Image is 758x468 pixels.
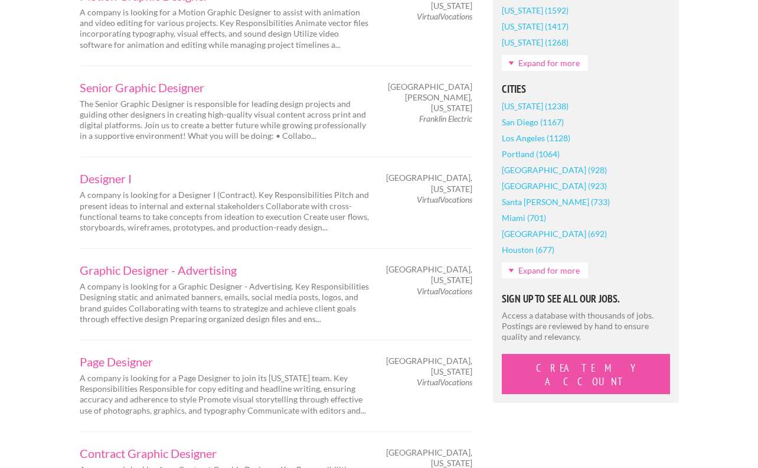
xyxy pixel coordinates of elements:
[80,173,369,184] a: Designer I
[80,264,369,276] a: Graphic Designer - Advertising
[386,173,472,194] span: [GEOGRAPHIC_DATA], [US_STATE]
[502,194,610,210] a: Santa [PERSON_NAME] (733)
[80,356,369,368] a: Page Designer
[502,226,607,242] a: [GEOGRAPHIC_DATA] (692)
[80,281,369,324] p: A company is looking for a Graphic Designer - Advertising. Key Responsibilities Designing static ...
[502,146,560,162] a: Portland (1064)
[419,113,472,123] em: Franklin Electric
[386,356,472,377] span: [GEOGRAPHIC_DATA], [US_STATE]
[502,55,588,71] a: Expand for more
[502,162,607,178] a: [GEOGRAPHIC_DATA] (928)
[502,294,670,304] h5: Sign Up to See All Our Jobs.
[80,7,369,50] p: A company is looking for a Motion Graphic Designer to assist with animation and video editing for...
[80,82,369,93] a: Senior Graphic Designer
[388,82,472,114] span: [GEOGRAPHIC_DATA][PERSON_NAME], [US_STATE]
[80,373,369,416] p: A company is looking for a Page Designer to join its [US_STATE] team. Key Responsibilities Respon...
[80,99,369,142] p: The Senior Graphic Designer is responsible for leading design projects and guiding other designer...
[417,11,472,21] em: VirtualVocations
[417,377,472,387] em: VirtualVocations
[502,242,554,258] a: Houston (677)
[502,262,588,278] a: Expand for more
[502,114,564,130] a: San Diego (1167)
[386,264,472,285] span: [GEOGRAPHIC_DATA], [US_STATE]
[417,194,472,204] em: VirtualVocations
[502,210,546,226] a: Miami (701)
[80,190,369,233] p: A company is looking for a Designer I (Contract). Key Responsibilities Pitch and present ideas to...
[417,286,472,296] em: VirtualVocations
[502,84,670,95] h5: Cities
[502,178,607,194] a: [GEOGRAPHIC_DATA] (923)
[502,98,568,114] a: [US_STATE] (1238)
[502,354,670,394] button: Create My Account
[502,18,568,34] a: [US_STATE] (1417)
[502,310,670,343] p: Access a database with thousands of jobs. Postings are reviewed by hand to ensure quality and rel...
[502,2,568,18] a: [US_STATE] (1592)
[502,130,570,146] a: Los Angeles (1128)
[502,34,568,50] a: [US_STATE] (1268)
[80,447,369,459] a: Contract Graphic Designer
